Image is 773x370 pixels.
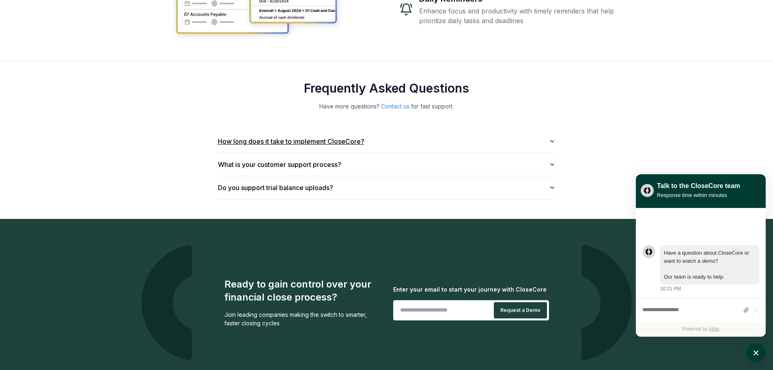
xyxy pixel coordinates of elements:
button: Request a Demo [494,302,547,318]
button: How long does it take to implement CloseCore? [218,130,556,153]
h2: Frequently Asked Questions [218,81,556,95]
a: Atlas [709,326,720,332]
div: atlas-message [642,245,759,292]
button: atlas-launcher [746,343,766,363]
div: atlas-message-bubble [660,245,759,284]
div: atlas-window [636,174,766,337]
div: atlas-ticket [636,208,766,337]
div: Talk to the CloseCore team [657,181,740,191]
div: Join leading companies making the switch to smarter, faster closing cycles. [224,310,380,327]
button: Contact us [381,102,409,110]
div: atlas-message-author-avatar [642,245,655,258]
div: atlas-composer [642,303,759,318]
div: Ready to gain control over your financial close process? [224,278,380,304]
div: Enhance focus and productivity with timely reminders that help prioritize daily tasks and deadlines [419,6,632,26]
div: Powered by [636,322,766,337]
button: Attach files by clicking or dropping files here [743,307,749,314]
div: atlas-message-text [664,249,756,281]
p: Have more questions? for fast support. [250,102,523,110]
img: logo [581,245,632,360]
button: What is your customer support process? [218,153,556,176]
button: Do you support trial balance uploads? [218,176,556,199]
div: Tuesday, September 9, 10:21 PM [660,245,759,292]
img: logo [142,245,192,360]
div: 10:21 PM [660,285,681,292]
img: yblje5SQxOoZuw2TcITt_icon.png [641,184,654,197]
div: Enter your email to start your journey with CloseCore [393,285,549,294]
div: Response time within minutes [657,191,740,199]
